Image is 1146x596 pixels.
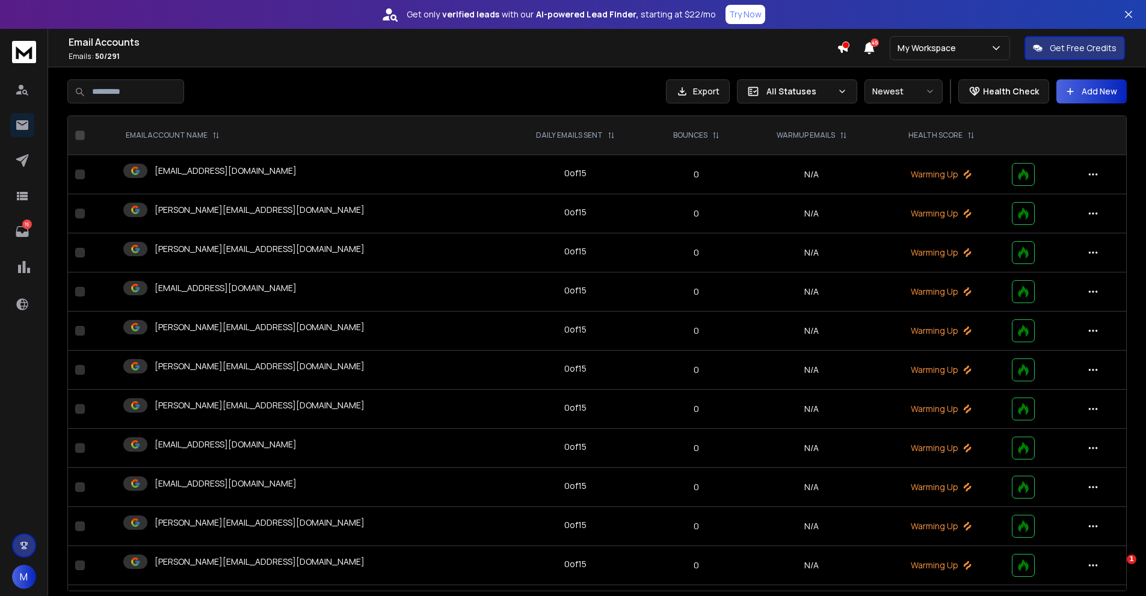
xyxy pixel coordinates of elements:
[655,442,738,454] p: 0
[870,38,879,47] span: 45
[745,390,878,429] td: N/A
[10,220,34,244] a: 16
[155,556,365,568] p: [PERSON_NAME][EMAIL_ADDRESS][DOMAIN_NAME]
[673,131,707,140] p: BOUNCES
[155,517,365,529] p: [PERSON_NAME][EMAIL_ADDRESS][DOMAIN_NAME]
[155,438,297,450] p: [EMAIL_ADDRESS][DOMAIN_NAME]
[725,5,765,24] button: Try Now
[886,559,998,571] p: Warming Up
[155,399,365,411] p: [PERSON_NAME][EMAIL_ADDRESS][DOMAIN_NAME]
[155,321,365,333] p: [PERSON_NAME][EMAIL_ADDRESS][DOMAIN_NAME]
[745,233,878,272] td: N/A
[886,247,998,259] p: Warming Up
[655,520,738,532] p: 0
[442,8,499,20] strong: verified leads
[1102,555,1131,583] iframe: Intercom live chat
[886,325,998,337] p: Warming Up
[898,42,961,54] p: My Workspace
[864,79,943,103] button: Newest
[1050,42,1117,54] p: Get Free Credits
[886,442,998,454] p: Warming Up
[655,325,738,337] p: 0
[958,79,1049,103] button: Health Check
[155,204,365,216] p: [PERSON_NAME][EMAIL_ADDRESS][DOMAIN_NAME]
[1127,555,1136,564] span: 1
[886,403,998,415] p: Warming Up
[655,168,738,180] p: 0
[155,360,365,372] p: [PERSON_NAME][EMAIL_ADDRESS][DOMAIN_NAME]
[983,85,1039,97] p: Health Check
[564,363,587,375] div: 0 of 15
[745,194,878,233] td: N/A
[655,364,738,376] p: 0
[564,519,587,531] div: 0 of 15
[69,35,837,49] h1: Email Accounts
[655,403,738,415] p: 0
[564,167,587,179] div: 0 of 15
[564,402,587,414] div: 0 of 15
[655,286,738,298] p: 0
[155,243,365,255] p: [PERSON_NAME][EMAIL_ADDRESS][DOMAIN_NAME]
[95,51,120,61] span: 50 / 291
[407,8,716,20] p: Get only with our starting at $22/mo
[745,312,878,351] td: N/A
[126,131,220,140] div: EMAIL ACCOUNT NAME
[886,520,998,532] p: Warming Up
[564,206,587,218] div: 0 of 15
[22,220,32,229] p: 16
[886,168,998,180] p: Warming Up
[536,131,603,140] p: DAILY EMAILS SENT
[655,207,738,220] p: 0
[908,131,963,140] p: HEALTH SCORE
[886,207,998,220] p: Warming Up
[536,8,638,20] strong: AI-powered Lead Finder,
[886,364,998,376] p: Warming Up
[564,284,587,296] div: 0 of 15
[12,565,36,589] button: M
[886,286,998,298] p: Warming Up
[745,351,878,390] td: N/A
[1024,36,1125,60] button: Get Free Credits
[155,165,297,177] p: [EMAIL_ADDRESS][DOMAIN_NAME]
[155,282,297,294] p: [EMAIL_ADDRESS][DOMAIN_NAME]
[564,245,587,257] div: 0 of 15
[745,507,878,546] td: N/A
[564,558,587,570] div: 0 of 15
[745,468,878,507] td: N/A
[729,8,762,20] p: Try Now
[564,324,587,336] div: 0 of 15
[655,481,738,493] p: 0
[745,272,878,312] td: N/A
[745,546,878,585] td: N/A
[745,429,878,468] td: N/A
[564,480,587,492] div: 0 of 15
[564,441,587,453] div: 0 of 15
[12,41,36,63] img: logo
[886,481,998,493] p: Warming Up
[155,478,297,490] p: [EMAIL_ADDRESS][DOMAIN_NAME]
[745,155,878,194] td: N/A
[1056,79,1127,103] button: Add New
[655,559,738,571] p: 0
[766,85,833,97] p: All Statuses
[69,52,837,61] p: Emails :
[655,247,738,259] p: 0
[777,131,835,140] p: WARMUP EMAILS
[666,79,730,103] button: Export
